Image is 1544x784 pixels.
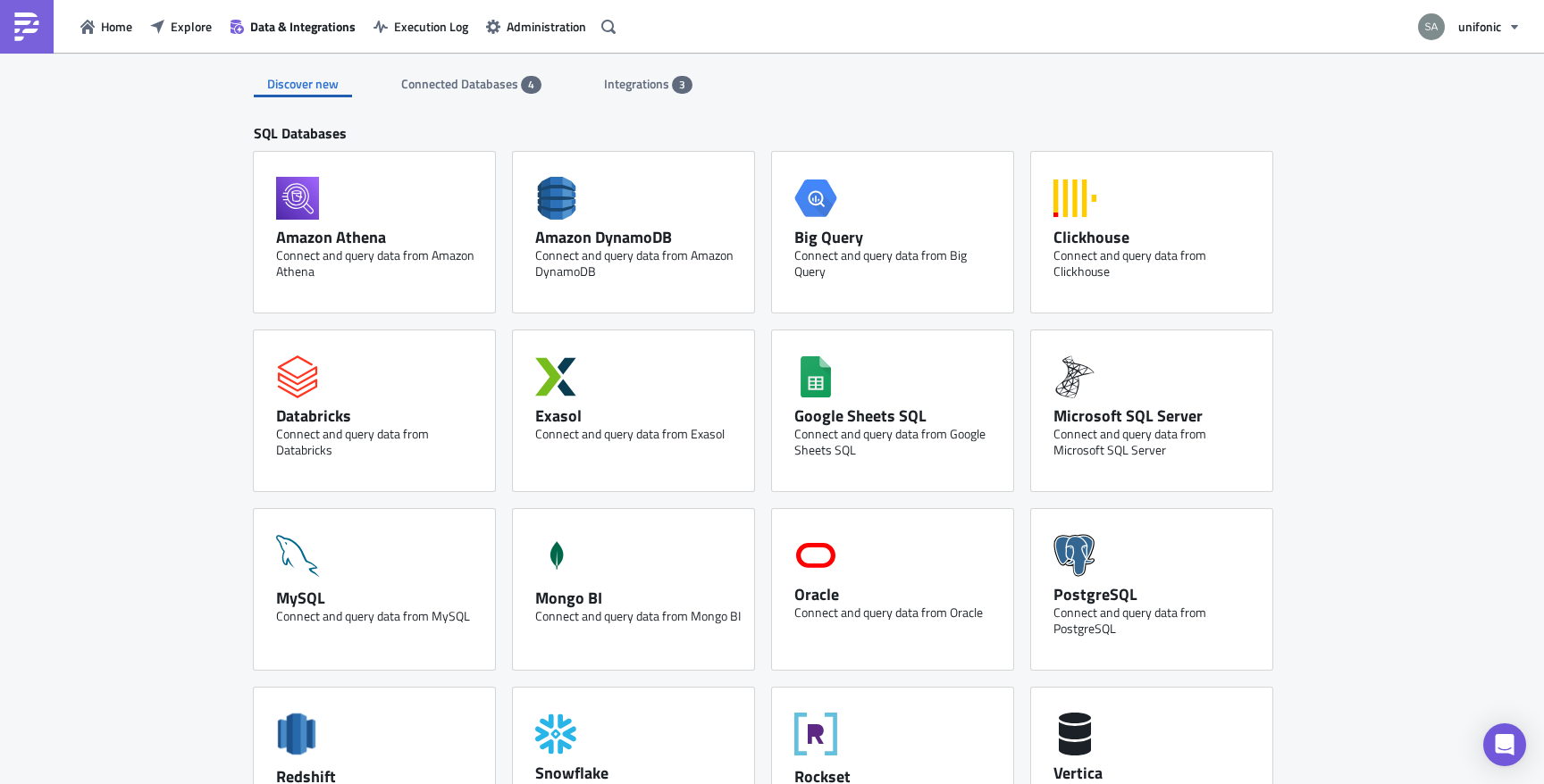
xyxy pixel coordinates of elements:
[401,74,521,93] span: Connected Databases
[221,13,365,40] button: Data & Integrations
[1053,605,1259,637] div: Connect and query data from PostgreSQL
[101,17,132,36] span: Home
[1416,12,1447,42] img: Avatar
[604,74,672,93] span: Integrations
[1053,763,1259,783] div: Vertica
[13,13,41,41] img: PushMetrics
[535,247,741,279] div: Connect and query data from Amazon DynamoDB
[794,605,1000,621] div: Connect and query data from Oracle
[141,13,221,40] button: Explore
[794,584,1000,605] div: Oracle
[276,247,482,279] div: Connect and query data from Amazon Athena
[1053,405,1259,426] div: Microsoft SQL Server
[1053,426,1259,458] div: Connect and query data from Microsoft SQL Server
[535,426,741,442] div: Connect and query data from Exasol
[794,405,1000,426] div: Google Sheets SQL
[528,78,534,92] span: 4
[250,17,356,36] span: Data & Integrations
[1053,227,1259,247] div: Clickhouse
[535,763,741,783] div: Snowflake
[365,13,477,40] button: Execution Log
[276,588,482,608] div: MySQL
[1483,723,1526,766] div: Open Intercom Messenger
[394,17,468,36] span: Execution Log
[254,124,1290,152] div: SQL Databases
[794,247,1000,279] div: Connect and query data from Big Query
[794,227,1000,247] div: Big Query
[477,13,595,40] button: Administration
[276,608,482,624] div: Connect and query data from MySQL
[535,405,741,426] div: Exasol
[535,227,741,247] div: Amazon DynamoDB
[171,17,212,36] span: Explore
[535,608,741,624] div: Connect and query data from Mongo BI
[276,426,482,458] div: Connect and query data from Databricks
[535,588,741,608] div: Mongo BI
[1407,7,1531,46] button: unifonic
[1053,584,1259,605] div: PostgreSQL
[254,71,352,97] div: Discover new
[71,13,141,40] button: Home
[794,426,1000,458] div: Connect and query data from Google Sheets SQL
[507,17,586,36] span: Administration
[276,405,482,426] div: Databricks
[1053,247,1259,279] div: Connect and query data from Clickhouse
[1458,17,1501,36] span: unifonic
[276,227,482,247] div: Amazon Athena
[679,78,685,92] span: 3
